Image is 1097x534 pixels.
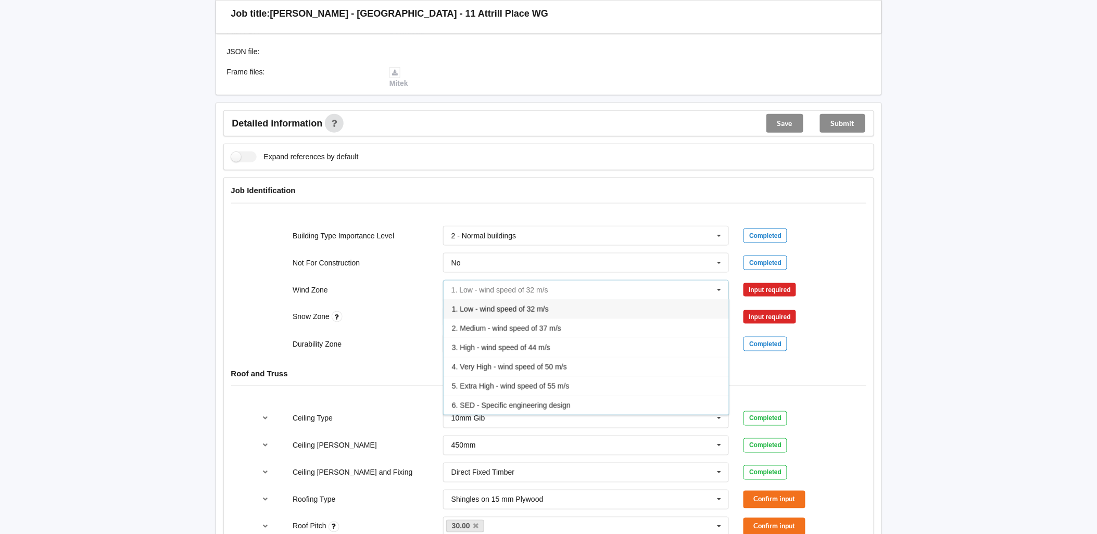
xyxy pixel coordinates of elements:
[270,8,549,20] h3: [PERSON_NAME] - [GEOGRAPHIC_DATA] - 11 Attrill Place WG
[743,310,796,324] div: Input required
[452,382,570,390] span: 5. Extra High - wind speed of 55 m/s
[743,411,787,426] div: Completed
[451,496,544,503] div: Shingles on 15 mm Plywood
[231,185,866,195] h4: Job Identification
[452,324,561,333] span: 2. Medium - wind speed of 37 m/s
[293,340,342,348] label: Durability Zone
[255,436,275,455] button: reference-toggle
[293,522,328,530] label: Roof Pitch
[232,119,323,128] span: Detailed information
[446,520,485,532] a: 30.00
[451,415,485,422] div: 10mm Gib
[255,463,275,482] button: reference-toggle
[451,232,516,239] div: 2 - Normal buildings
[293,259,360,267] label: Not For Construction
[293,232,394,240] label: Building Type Importance Level
[743,438,787,453] div: Completed
[743,283,796,297] div: Input required
[293,468,412,477] label: Ceiling [PERSON_NAME] and Fixing
[743,491,805,508] button: Confirm input
[255,490,275,509] button: reference-toggle
[743,465,787,480] div: Completed
[452,305,549,313] span: 1. Low - wind speed of 32 m/s
[293,286,328,294] label: Wind Zone
[255,409,275,428] button: reference-toggle
[451,259,461,266] div: No
[743,337,787,351] div: Completed
[293,312,332,321] label: Snow Zone
[743,228,787,243] div: Completed
[293,495,335,504] label: Roofing Type
[231,8,270,20] h3: Job title:
[220,67,383,88] div: Frame files :
[743,256,787,270] div: Completed
[451,469,514,476] div: Direct Fixed Timber
[220,46,383,57] div: JSON file :
[293,414,333,423] label: Ceiling Type
[452,363,567,371] span: 4. Very High - wind speed of 50 m/s
[389,68,408,87] a: Mitek
[231,368,866,378] h4: Roof and Truss
[452,401,571,410] span: 6. SED - Specific engineering design
[451,442,476,449] div: 450mm
[293,441,377,450] label: Ceiling [PERSON_NAME]
[231,151,359,162] label: Expand references by default
[452,344,550,352] span: 3. High - wind speed of 44 m/s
